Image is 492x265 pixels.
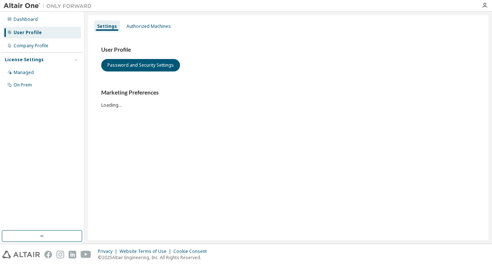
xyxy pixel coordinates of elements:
[14,30,42,36] div: User Profile
[101,46,475,54] h3: User Profile
[14,43,48,49] div: Company Profile
[69,251,76,258] img: linkedin.svg
[2,251,40,258] img: altair_logo.svg
[120,249,173,254] div: Website Terms of Use
[97,23,117,29] div: Settings
[101,59,180,71] button: Password and Security Settings
[14,16,38,22] div: Dashboard
[81,251,91,258] img: youtube.svg
[56,251,64,258] img: instagram.svg
[14,70,34,76] div: Managed
[14,82,32,88] div: On Prem
[173,249,211,254] div: Cookie Consent
[101,89,475,96] h3: Marketing Preferences
[44,251,52,258] img: facebook.svg
[101,89,475,108] div: Loading...
[5,57,44,63] div: License Settings
[98,249,120,254] div: Privacy
[126,23,171,29] div: Authorized Machines
[98,254,211,261] p: © 2025 Altair Engineering, Inc. All Rights Reserved.
[4,2,95,10] img: Altair One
